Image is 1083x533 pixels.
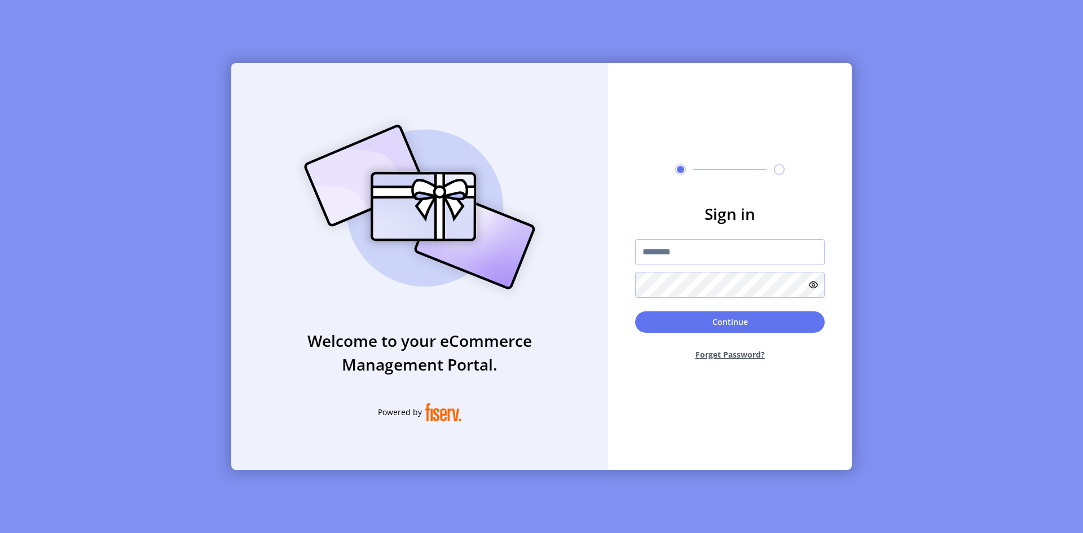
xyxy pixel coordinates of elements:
[635,202,825,226] h3: Sign in
[635,340,825,369] button: Forget Password?
[378,406,422,418] span: Powered by
[287,112,552,302] img: card_Illustration.svg
[231,329,608,376] h3: Welcome to your eCommerce Management Portal.
[635,311,825,333] button: Continue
